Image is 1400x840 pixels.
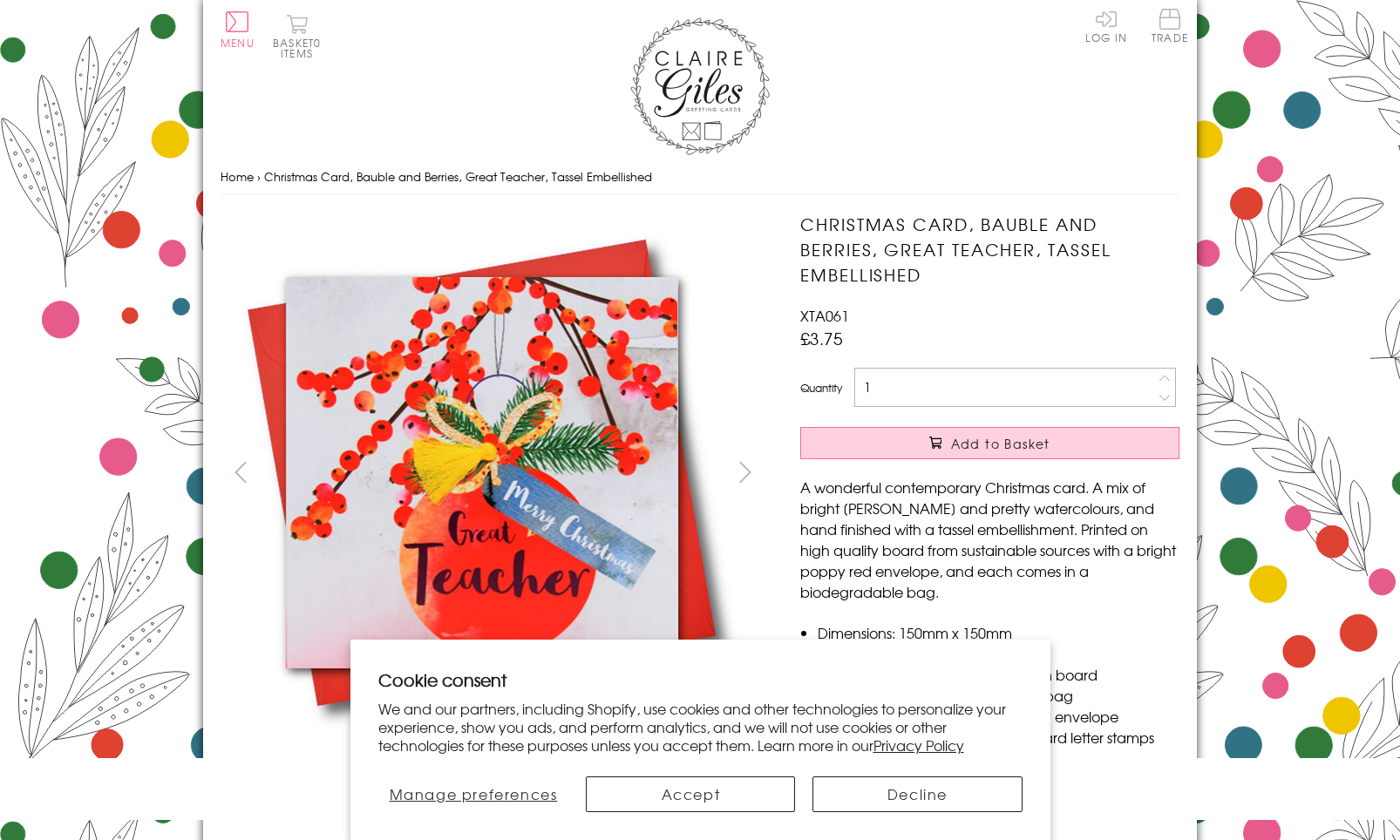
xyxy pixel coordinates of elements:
[812,776,1022,812] button: Decline
[281,35,321,61] span: 0 items
[1152,9,1188,46] a: Trade
[800,477,1179,602] p: A wonderful contemporary Christmas card. A mix of bright [PERSON_NAME] and pretty watercolours, a...
[378,776,569,812] button: Manage preferences
[378,700,1023,754] p: We and our partners, including Shopify, use cookies and other technologies to personalize your ex...
[221,11,255,48] button: Menu
[221,35,255,51] span: Menu
[221,212,744,734] img: Christmas Card, Bauble and Berries, Great Teacher, Tassel Embellished
[1085,9,1127,43] a: Log In
[873,735,964,755] a: Privacy Policy
[273,14,321,58] button: Basket0 items
[800,427,1179,459] button: Add to Basket
[800,305,849,326] span: XTA061
[264,168,652,185] span: Christmas Card, Bauble and Berries, Great Teacher, Tassel Embellished
[257,168,261,185] span: ›
[390,783,558,804] span: Manage preferences
[800,212,1179,287] h1: Christmas Card, Bauble and Berries, Great Teacher, Tassel Embellished
[818,622,1179,643] li: Dimensions: 150mm x 150mm
[1152,9,1188,43] span: Trade
[221,159,1179,195] nav: breadcrumbs
[630,17,770,155] img: Claire Giles Greetings Cards
[800,380,842,396] label: Quantity
[221,752,765,773] h3: More views
[726,452,765,491] button: next
[221,168,254,185] a: Home
[951,435,1050,452] span: Add to Basket
[765,212,1288,735] img: Christmas Card, Bauble and Berries, Great Teacher, Tassel Embellished
[221,452,260,491] button: prev
[378,667,1023,692] h2: Cookie consent
[586,776,795,812] button: Accept
[800,326,843,350] span: £3.75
